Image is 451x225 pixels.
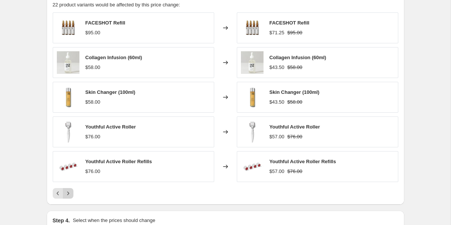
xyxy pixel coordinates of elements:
[270,133,285,141] div: $57.00
[270,98,285,106] div: $43.50
[241,121,264,143] img: YouthfulActiveRollerPDP_1Primary_80x.jpg
[57,155,79,178] img: YouthfulActiveRollerRefillsPDP_1Primary_80x.jpg
[270,29,285,37] div: $71.25
[85,64,101,71] div: $58.00
[85,168,101,175] div: $76.00
[270,55,326,60] span: Collagen Infusion (60ml)
[241,155,264,178] img: YouthfulActiveRollerRefillsPDP_1Primary_80x.jpg
[85,55,142,60] span: Collagen Infusion (60ml)
[73,217,155,224] p: Select when the prices should change
[270,124,320,130] span: Youthful Active Roller
[53,188,63,199] button: Previous
[53,217,70,224] h2: Step 4.
[287,133,302,141] strike: $76.00
[57,17,79,39] img: FaceShotRefillsPDP_1Primary_80x.jpg
[241,51,264,74] img: PDP_CHARCOAL_CLOSED_3x4_ecfc407c-6edf-4cdb-8f53-0c465b104c89_80x.jpg
[270,64,285,71] div: $43.50
[85,89,136,95] span: Skin Changer (100ml)
[287,98,302,106] strike: $58.00
[57,51,79,74] img: PDP_CHARCOAL_CLOSED_3x4_ecfc407c-6edf-4cdb-8f53-0c465b104c89_80x.jpg
[287,64,302,71] strike: $58.00
[241,17,264,39] img: FaceShotRefillsPDP_1Primary_80x.jpg
[57,86,79,109] img: SkinChangerPDP_1Primary_80x.jpg
[63,188,73,199] button: Next
[270,159,336,164] span: Youthful Active Roller Refills
[270,89,320,95] span: Skin Changer (100ml)
[85,124,136,130] span: Youthful Active Roller
[53,2,180,8] span: 22 product variants would be affected by this price change:
[85,20,125,26] span: FACESHOT Refill
[270,168,285,175] div: $57.00
[241,86,264,109] img: SkinChangerPDP_1Primary_80x.jpg
[85,98,101,106] div: $58.00
[53,188,73,199] nav: Pagination
[85,133,101,141] div: $76.00
[85,159,152,164] span: Youthful Active Roller Refills
[85,29,101,37] div: $95.00
[270,20,309,26] span: FACESHOT Refill
[287,168,302,175] strike: $76.00
[287,29,302,37] strike: $95.00
[57,121,79,143] img: YouthfulActiveRollerPDP_1Primary_80x.jpg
